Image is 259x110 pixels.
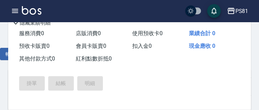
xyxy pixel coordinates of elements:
p: 隱藏業績明細 [20,19,51,27]
div: PS81 [235,7,248,15]
span: 其他付款方式 0 [19,55,55,62]
span: 服務消費 0 [19,30,44,37]
span: 會員卡販賣 0 [76,43,106,49]
img: Logo [22,6,41,15]
span: 業績合計 0 [189,30,215,37]
span: 使用預收卡 0 [132,30,163,37]
button: PS81 [224,4,251,18]
span: 扣入金 0 [132,43,152,49]
span: 紅利點數折抵 0 [76,55,112,62]
span: 店販消費 0 [76,30,101,37]
button: save [207,4,221,18]
span: 預收卡販賣 0 [19,43,50,49]
span: 現金應收 0 [189,43,215,49]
